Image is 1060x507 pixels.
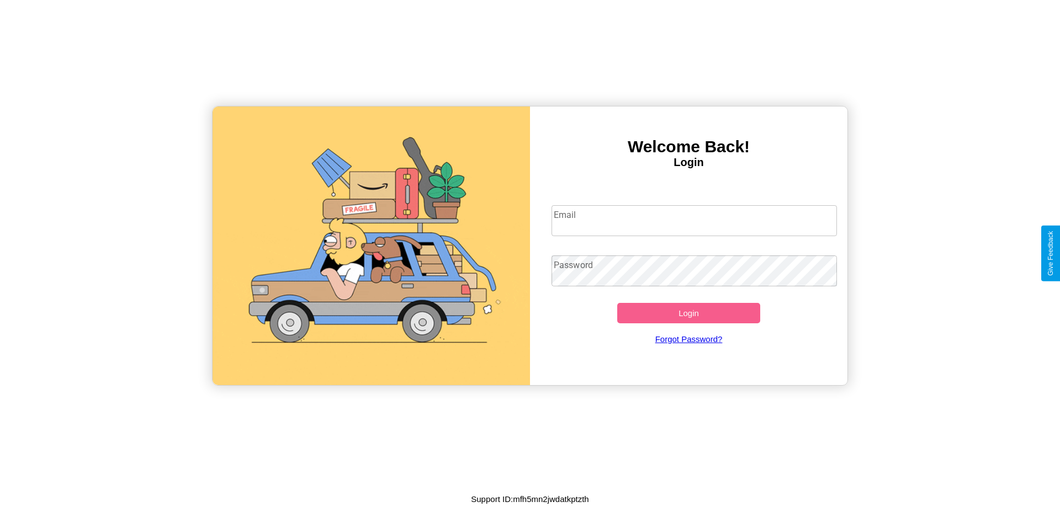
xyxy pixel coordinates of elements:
[1047,231,1054,276] div: Give Feedback
[471,492,589,506] p: Support ID: mfh5mn2jwdatkptzth
[546,323,832,355] a: Forgot Password?
[530,137,847,156] h3: Welcome Back!
[213,106,530,385] img: gif
[530,156,847,169] h4: Login
[617,303,760,323] button: Login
